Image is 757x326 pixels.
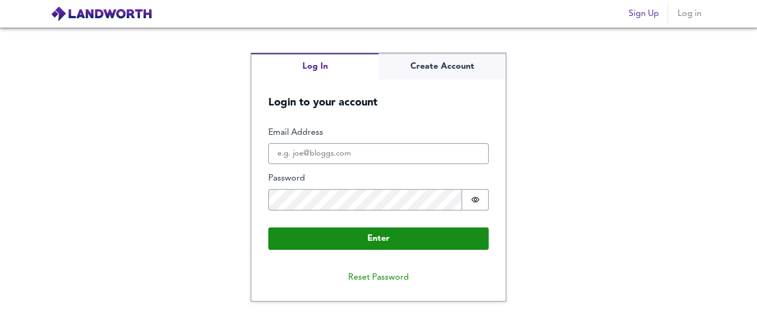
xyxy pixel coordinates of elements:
button: Enter [268,227,489,250]
label: Email Address [268,127,489,139]
input: e.g. joe@bloggs.com [268,143,489,165]
img: logo [51,6,152,22]
button: Reset Password [340,267,417,288]
span: Log in [677,6,702,21]
button: Log In [251,53,378,79]
button: Sign Up [624,3,663,25]
button: Create Account [378,53,506,79]
span: Sign Up [629,6,659,21]
button: Show password [462,189,489,210]
label: Password [268,173,489,185]
button: Log in [672,3,706,25]
h5: Login to your account [251,79,506,110]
